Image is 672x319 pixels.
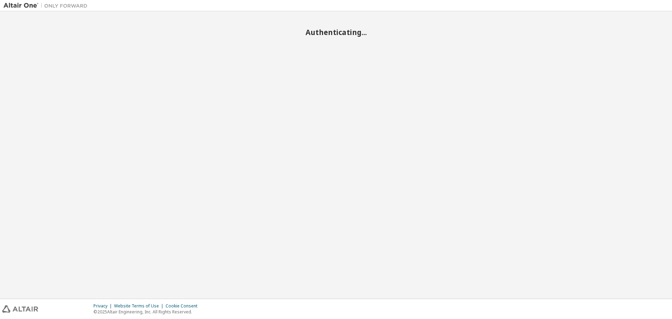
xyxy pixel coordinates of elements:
h2: Authenticating... [3,28,668,37]
img: altair_logo.svg [2,305,38,313]
img: Altair One [3,2,91,9]
div: Privacy [93,303,114,309]
div: Website Terms of Use [114,303,166,309]
div: Cookie Consent [166,303,202,309]
p: © 2025 Altair Engineering, Inc. All Rights Reserved. [93,309,202,315]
